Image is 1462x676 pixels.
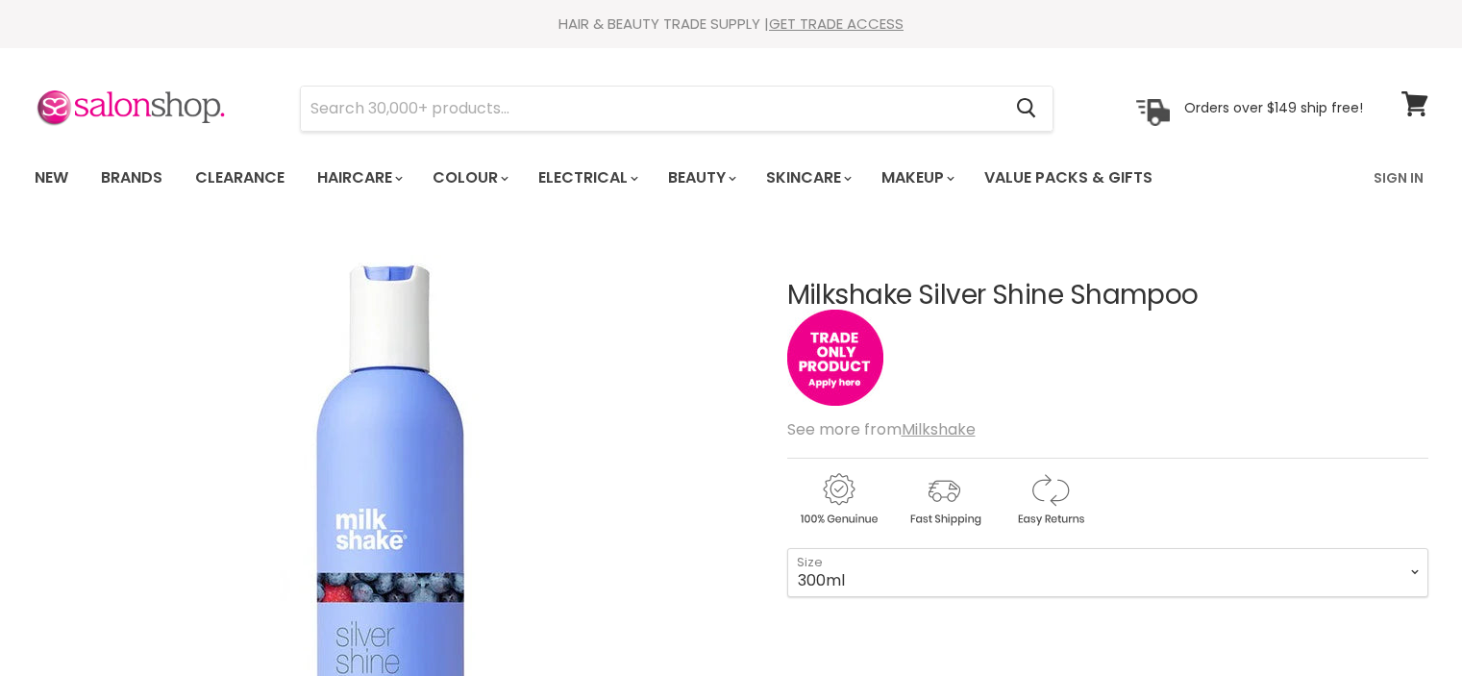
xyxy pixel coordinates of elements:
h1: Milkshake Silver Shine Shampoo [787,281,1428,311]
a: Electrical [524,158,650,198]
a: Sign In [1362,158,1435,198]
p: Orders over $149 ship free! [1184,99,1363,116]
a: Haircare [303,158,414,198]
a: GET TRADE ACCESS [769,13,904,34]
nav: Main [11,150,1452,206]
a: New [20,158,83,198]
a: Value Packs & Gifts [970,158,1167,198]
div: HAIR & BEAUTY TRADE SUPPLY | [11,14,1452,34]
input: Search [301,87,1002,131]
a: Skincare [752,158,863,198]
span: See more from [787,418,976,440]
a: Brands [87,158,177,198]
a: Clearance [181,158,299,198]
img: returns.gif [999,470,1101,529]
a: Beauty [654,158,748,198]
form: Product [300,86,1053,132]
img: tradeonly_small.jpg [787,310,883,406]
img: genuine.gif [787,470,889,529]
img: shipping.gif [893,470,995,529]
ul: Main menu [20,150,1265,206]
button: Search [1002,87,1053,131]
a: Milkshake [902,418,976,440]
a: Colour [418,158,520,198]
a: Makeup [867,158,966,198]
